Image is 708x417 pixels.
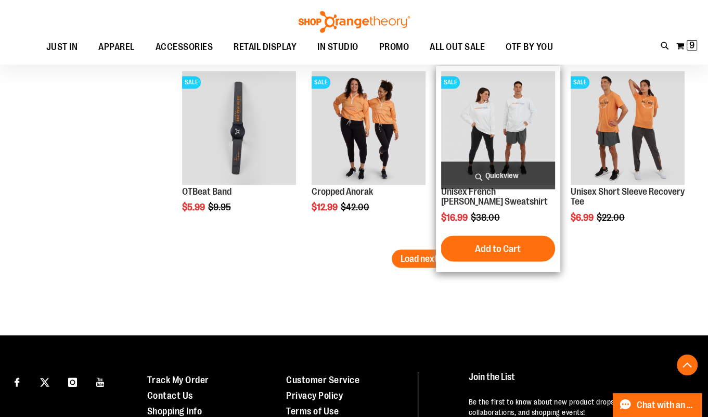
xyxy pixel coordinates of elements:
[40,377,49,387] img: Twitter
[571,71,685,185] img: Unisex Short Sleeve Recovery Tee primary image
[677,355,698,375] button: Back To Top
[571,76,589,89] span: SALE
[182,76,201,89] span: SALE
[312,71,426,185] img: Cropped Anorak primary image
[689,40,694,50] span: 9
[306,66,431,239] div: product
[441,161,555,189] a: Quickview
[597,212,626,222] span: $22.00
[400,253,461,263] span: Load next items
[312,186,373,196] a: Cropped Anorak
[182,186,231,196] a: OTBeat Band
[147,406,202,416] a: Shopping Info
[436,66,560,272] div: product
[441,71,555,186] a: Unisex French Terry Crewneck Sweatshirt primary imageSALE
[571,186,685,207] a: Unisex Short Sleeve Recovery Tee
[637,400,696,410] span: Chat with an Expert
[297,11,411,33] img: Shop Orangetheory
[441,212,469,222] span: $16.99
[156,35,213,59] span: ACCESSORIES
[379,35,409,59] span: PROMO
[475,243,521,254] span: Add to Cart
[46,35,78,59] span: JUST IN
[182,71,296,186] a: OTBeat BandSALE
[312,76,330,89] span: SALE
[286,374,359,385] a: Customer Service
[147,374,209,385] a: Track My Order
[441,76,460,89] span: SALE
[430,35,485,59] span: ALL OUT SALE
[177,66,301,239] div: product
[8,372,26,390] a: Visit our Facebook page
[92,372,110,390] a: Visit our Youtube page
[182,71,296,185] img: OTBeat Band
[441,235,555,261] button: Add to Cart
[36,372,54,390] a: Visit our X page
[565,66,690,249] div: product
[317,35,358,59] span: IN STUDIO
[613,393,702,417] button: Chat with an Expert
[469,372,689,391] h4: Join the List
[208,201,233,212] span: $9.95
[471,212,501,222] span: $38.00
[392,249,469,268] button: Load next items
[341,201,371,212] span: $42.00
[441,71,555,185] img: Unisex French Terry Crewneck Sweatshirt primary image
[571,212,595,222] span: $6.99
[182,201,207,212] span: $5.99
[312,201,339,212] span: $12.99
[147,390,193,400] a: Contact Us
[234,35,297,59] span: RETAIL DISPLAY
[506,35,553,59] span: OTF BY YOU
[469,396,689,417] p: Be the first to know about new product drops, exclusive collaborations, and shopping events!
[63,372,82,390] a: Visit our Instagram page
[571,71,685,186] a: Unisex Short Sleeve Recovery Tee primary imageSALE
[286,390,343,400] a: Privacy Policy
[312,71,426,186] a: Cropped Anorak primary imageSALE
[286,406,339,416] a: Terms of Use
[98,35,135,59] span: APPAREL
[441,186,548,207] a: Unisex French [PERSON_NAME] Sweatshirt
